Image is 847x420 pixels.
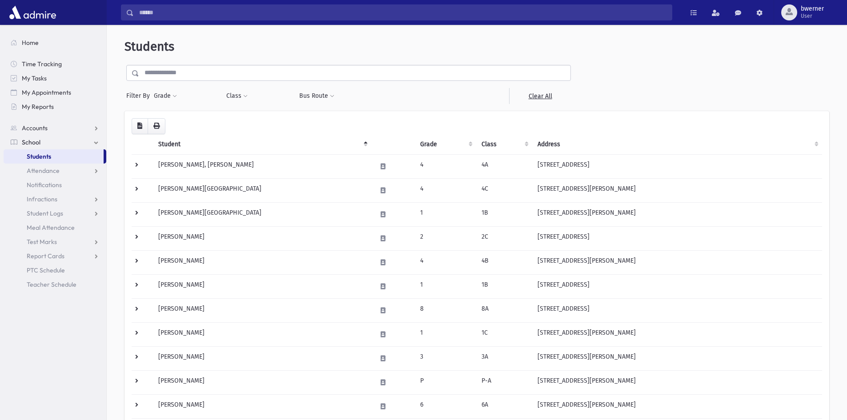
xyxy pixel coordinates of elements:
[27,266,65,274] span: PTC Schedule
[532,154,822,178] td: [STREET_ADDRESS]
[27,195,57,203] span: Infractions
[148,118,165,134] button: Print
[532,202,822,226] td: [STREET_ADDRESS][PERSON_NAME]
[4,71,106,85] a: My Tasks
[153,274,371,298] td: [PERSON_NAME]
[22,103,54,111] span: My Reports
[27,252,64,260] span: Report Cards
[476,250,532,274] td: 4B
[532,274,822,298] td: [STREET_ADDRESS]
[532,178,822,202] td: [STREET_ADDRESS][PERSON_NAME]
[4,178,106,192] a: Notifications
[153,202,371,226] td: [PERSON_NAME][GEOGRAPHIC_DATA]
[415,226,477,250] td: 2
[4,192,106,206] a: Infractions
[22,74,47,82] span: My Tasks
[415,370,477,394] td: P
[153,250,371,274] td: [PERSON_NAME]
[4,277,106,292] a: Teacher Schedule
[532,134,822,155] th: Address: activate to sort column ascending
[415,274,477,298] td: 1
[4,36,106,50] a: Home
[4,235,106,249] a: Test Marks
[153,394,371,418] td: [PERSON_NAME]
[153,346,371,370] td: [PERSON_NAME]
[126,91,153,100] span: Filter By
[801,12,824,20] span: User
[4,206,106,220] a: Student Logs
[476,346,532,370] td: 3A
[476,226,532,250] td: 2C
[801,5,824,12] span: bwerner
[22,60,62,68] span: Time Tracking
[27,152,51,160] span: Students
[415,134,477,155] th: Grade: activate to sort column ascending
[153,178,371,202] td: [PERSON_NAME][GEOGRAPHIC_DATA]
[27,280,76,288] span: Teacher Schedule
[4,164,106,178] a: Attendance
[415,394,477,418] td: 6
[415,154,477,178] td: 4
[532,226,822,250] td: [STREET_ADDRESS]
[509,88,571,104] a: Clear All
[415,322,477,346] td: 1
[532,346,822,370] td: [STREET_ADDRESS][PERSON_NAME]
[4,135,106,149] a: School
[27,181,62,189] span: Notifications
[532,370,822,394] td: [STREET_ADDRESS][PERSON_NAME]
[22,124,48,132] span: Accounts
[153,226,371,250] td: [PERSON_NAME]
[27,209,63,217] span: Student Logs
[299,88,335,104] button: Bus Route
[532,394,822,418] td: [STREET_ADDRESS][PERSON_NAME]
[4,85,106,100] a: My Appointments
[153,154,371,178] td: [PERSON_NAME], [PERSON_NAME]
[132,118,148,134] button: CSV
[4,220,106,235] a: Meal Attendance
[4,121,106,135] a: Accounts
[4,57,106,71] a: Time Tracking
[532,322,822,346] td: [STREET_ADDRESS][PERSON_NAME]
[153,298,371,322] td: [PERSON_NAME]
[124,39,174,54] span: Students
[4,100,106,114] a: My Reports
[476,154,532,178] td: 4A
[153,322,371,346] td: [PERSON_NAME]
[22,138,40,146] span: School
[476,202,532,226] td: 1B
[476,134,532,155] th: Class: activate to sort column ascending
[476,298,532,322] td: 8A
[476,394,532,418] td: 6A
[476,370,532,394] td: P-A
[415,202,477,226] td: 1
[22,39,39,47] span: Home
[7,4,58,21] img: AdmirePro
[476,274,532,298] td: 1B
[4,249,106,263] a: Report Cards
[532,250,822,274] td: [STREET_ADDRESS][PERSON_NAME]
[415,346,477,370] td: 3
[476,322,532,346] td: 1C
[4,149,104,164] a: Students
[476,178,532,202] td: 4C
[27,167,60,175] span: Attendance
[153,134,371,155] th: Student: activate to sort column descending
[153,88,177,104] button: Grade
[226,88,248,104] button: Class
[153,370,371,394] td: [PERSON_NAME]
[415,178,477,202] td: 4
[4,263,106,277] a: PTC Schedule
[415,250,477,274] td: 4
[532,298,822,322] td: [STREET_ADDRESS]
[27,238,57,246] span: Test Marks
[415,298,477,322] td: 8
[27,224,75,232] span: Meal Attendance
[22,88,71,96] span: My Appointments
[134,4,672,20] input: Search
